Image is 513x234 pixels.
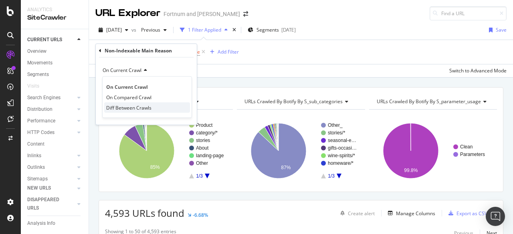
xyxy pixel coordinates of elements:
[243,95,357,108] h4: URLs Crawled By Botify By s_sub_categories
[150,164,160,170] text: 85%
[27,175,48,183] div: Sitemaps
[27,36,75,44] a: CURRENT URLS
[385,208,435,218] button: Manage Columns
[460,144,473,150] text: Clean
[486,24,507,36] button: Save
[27,175,75,183] a: Sitemaps
[27,59,53,67] div: Movements
[193,212,208,218] div: -6.68%
[337,207,375,220] button: Create alert
[375,95,493,108] h4: URLs Crawled By Botify By s_parameter_usage
[460,152,485,157] text: Parameters
[281,26,296,33] div: [DATE]
[231,26,238,34] div: times
[244,24,299,36] button: Segments[DATE]
[377,98,481,105] span: URLs Crawled By Botify By s_parameter_usage
[106,26,122,33] span: 2025 Aug. 29th
[164,10,240,18] div: Fortnum and [PERSON_NAME]
[131,26,138,33] span: vs
[496,26,507,33] div: Save
[196,122,213,128] text: Product
[196,160,208,166] text: Other
[328,138,356,143] text: seasonal-e…
[106,104,151,111] span: Diff Between Crawls
[177,24,231,36] button: 1 Filter Applied
[27,36,62,44] div: CURRENT URLS
[196,173,203,179] text: 1/3
[218,48,239,55] div: Add Filter
[449,67,507,74] div: Switch to Advanced Mode
[99,110,124,118] button: Cancel
[27,82,47,90] a: Visits
[27,163,45,172] div: Outlinks
[27,128,55,137] div: HTTP Codes
[27,82,39,90] div: Visits
[27,128,75,137] a: HTTP Codes
[105,47,172,54] div: Non-Indexable Main Reason
[196,153,224,158] text: landing-page
[281,165,291,170] text: 87%
[256,26,279,33] span: Segments
[27,196,68,212] div: DISAPPEARED URLS
[27,184,75,192] a: NEW URLS
[106,94,151,100] span: On Compared Crawl
[456,210,487,217] div: Export as CSV
[105,116,231,186] svg: A chart.
[27,94,61,102] div: Search Engines
[188,26,221,33] div: 1 Filter Applied
[27,47,46,56] div: Overview
[27,219,83,228] a: Analysis Info
[207,47,239,57] button: Add Filter
[328,130,345,136] text: stories/*
[27,94,75,102] a: Search Engines
[404,168,418,173] text: 99.8%
[27,152,41,160] div: Inlinks
[430,6,507,20] input: Find a URL
[138,26,160,33] span: Previous
[95,24,131,36] button: [DATE]
[27,70,49,79] div: Segments
[27,70,83,79] a: Segments
[27,163,75,172] a: Outlinks
[348,210,375,217] div: Create alert
[327,153,355,158] text: wine-spirits/*
[369,116,495,186] svg: A chart.
[196,130,218,136] text: category/*
[27,219,55,228] div: Analysis Info
[328,160,353,166] text: homeware/*
[27,184,51,192] div: NEW URLS
[138,24,170,36] button: Previous
[445,207,487,220] button: Export as CSV
[27,105,53,114] div: Distribution
[244,98,343,105] span: URLs Crawled By Botify By s_sub_categories
[27,140,44,148] div: Content
[95,6,160,20] div: URL Explorer
[27,117,75,125] a: Performance
[446,64,507,77] button: Switch to Advanced Mode
[103,67,141,74] span: On Current Crawl
[27,117,55,125] div: Performance
[328,122,343,128] text: Other_
[27,47,83,56] a: Overview
[27,140,83,148] a: Content
[27,105,75,114] a: Distribution
[106,83,148,90] span: On Current Crawl
[243,11,248,17] div: arrow-right-arrow-left
[27,6,82,13] div: Analytics
[196,145,209,151] text: About
[27,13,82,22] div: SiteCrawler
[105,206,184,220] span: 4,593 URLs found
[486,207,505,226] div: Open Intercom Messenger
[328,173,335,179] text: 1/3
[27,196,75,212] a: DISAPPEARED URLS
[396,210,435,217] div: Manage Columns
[27,152,75,160] a: Inlinks
[328,145,357,151] text: gifts-occasi…
[196,138,210,143] text: stories
[27,59,83,67] a: Movements
[237,116,363,186] svg: A chart.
